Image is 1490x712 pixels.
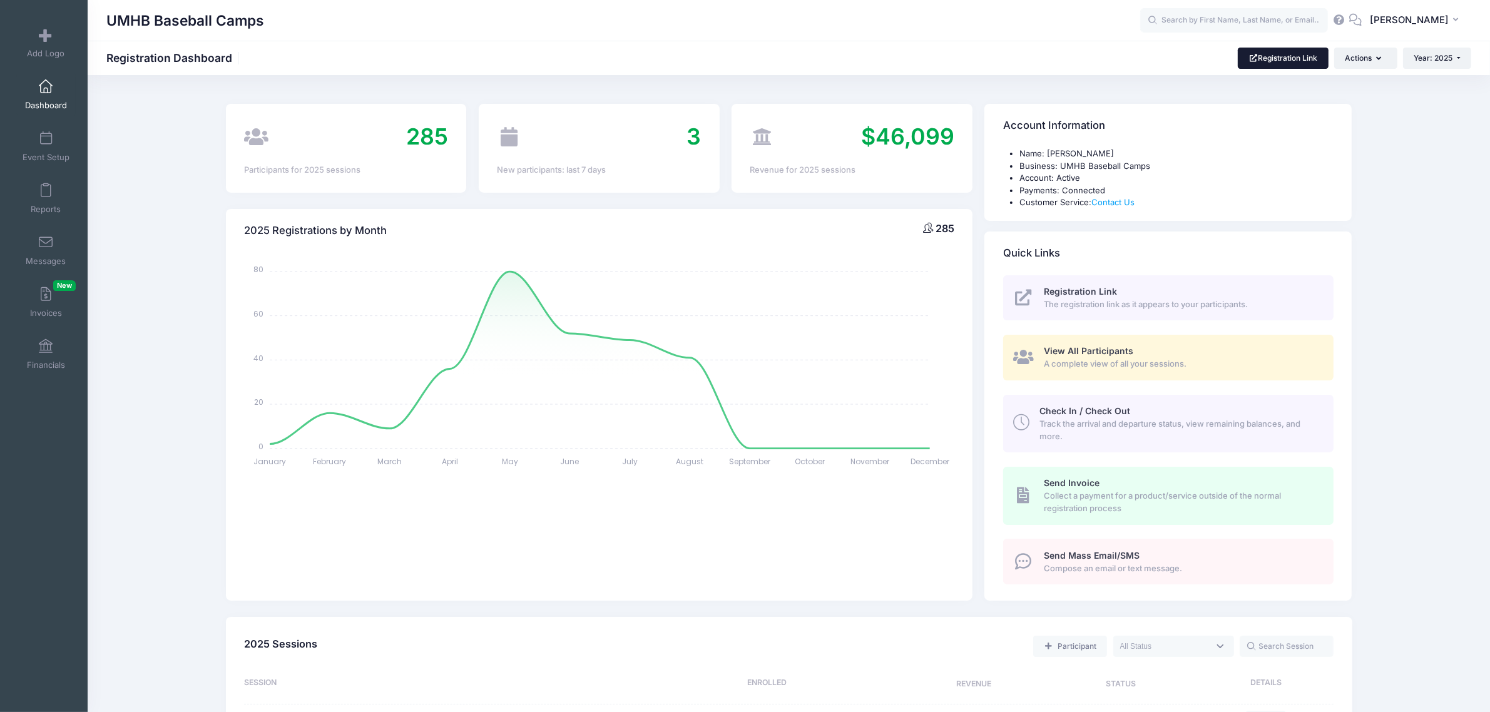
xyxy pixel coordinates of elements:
[1370,13,1449,27] span: [PERSON_NAME]
[1039,405,1130,416] span: Check In / Check Out
[53,280,76,291] span: New
[729,455,771,466] tspan: September
[795,455,825,466] tspan: October
[253,308,263,319] tspan: 60
[1003,467,1334,524] a: Send Invoice Collect a payment for a product/service outside of the normal registration process
[1240,636,1334,657] input: Search Session
[1050,677,1191,692] div: Status
[1091,197,1135,207] a: Contact Us
[1044,298,1320,311] span: The registration link as it appears to your participants.
[1019,160,1334,173] li: Business: UMHB Baseball Camps
[1003,235,1060,271] h4: Quick Links
[1019,148,1334,160] li: Name: [PERSON_NAME]
[313,455,346,466] tspan: February
[911,455,950,466] tspan: December
[16,228,76,272] a: Messages
[1003,395,1334,452] a: Check In / Check Out Track the arrival and departure status, view remaining balances, and more.
[258,441,263,452] tspan: 0
[442,455,458,466] tspan: April
[1019,196,1334,209] li: Customer Service:
[16,332,76,376] a: Financials
[16,73,76,116] a: Dashboard
[377,455,402,466] tspan: March
[1044,490,1320,514] span: Collect a payment for a product/service outside of the normal registration process
[1362,6,1471,35] button: [PERSON_NAME]
[1003,335,1334,380] a: View All Participants A complete view of all your sessions.
[1044,477,1100,488] span: Send Invoice
[750,164,954,176] div: Revenue for 2025 sessions
[1003,108,1105,144] h4: Account Information
[850,455,890,466] tspan: November
[861,123,954,150] span: $46,099
[1044,550,1140,561] span: Send Mass Email/SMS
[676,455,703,466] tspan: August
[406,123,448,150] span: 285
[501,455,518,466] tspan: May
[244,638,317,650] span: 2025 Sessions
[1019,185,1334,197] li: Payments: Connected
[1019,172,1334,185] li: Account: Active
[560,455,579,466] tspan: June
[253,455,286,466] tspan: January
[106,51,243,64] h1: Registration Dashboard
[1140,8,1328,33] input: Search by First Name, Last Name, or Email...
[30,308,62,318] span: Invoices
[936,222,954,235] span: 285
[1039,418,1319,442] span: Track the arrival and departure status, view remaining balances, and more.
[622,455,638,466] tspan: July
[244,164,448,176] div: Participants for 2025 sessions
[27,360,65,370] span: Financials
[16,176,76,220] a: Reports
[253,352,263,363] tspan: 40
[898,677,1051,692] div: Revenue
[1044,358,1320,370] span: A complete view of all your sessions.
[1334,48,1397,69] button: Actions
[23,152,69,163] span: Event Setup
[106,6,264,35] h1: UMHB Baseball Camps
[1033,636,1107,657] a: Add a new manual registration
[26,256,66,267] span: Messages
[25,100,67,111] span: Dashboard
[244,677,636,692] div: Session
[1044,562,1320,575] span: Compose an email or text message.
[16,280,76,324] a: InvoicesNew
[1003,275,1334,321] a: Registration Link The registration link as it appears to your participants.
[497,164,701,176] div: New participants: last 7 days
[16,21,76,64] a: Add Logo
[1238,48,1329,69] a: Registration Link
[1414,53,1453,63] span: Year: 2025
[31,204,61,215] span: Reports
[16,125,76,168] a: Event Setup
[1403,48,1471,69] button: Year: 2025
[636,677,898,692] div: Enrolled
[1044,286,1117,297] span: Registration Link
[1192,677,1334,692] div: Details
[253,264,263,275] tspan: 80
[254,397,263,407] tspan: 20
[1003,539,1334,584] a: Send Mass Email/SMS Compose an email or text message.
[27,48,64,59] span: Add Logo
[1044,345,1133,356] span: View All Participants
[244,213,387,248] h4: 2025 Registrations by Month
[1120,641,1209,652] textarea: Search
[686,123,701,150] span: 3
